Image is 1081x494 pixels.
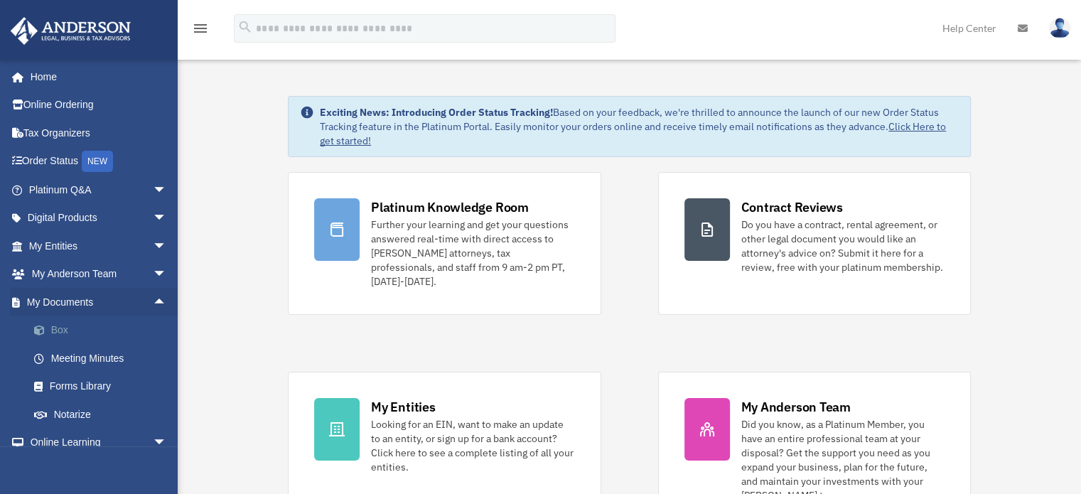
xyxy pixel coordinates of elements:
[20,316,188,345] a: Box
[10,147,188,176] a: Order StatusNEW
[10,260,188,289] a: My Anderson Teamarrow_drop_down
[288,172,601,315] a: Platinum Knowledge Room Further your learning and get your questions answered real-time with dire...
[320,120,946,147] a: Click Here to get started!
[153,232,181,261] span: arrow_drop_down
[10,232,188,260] a: My Entitiesarrow_drop_down
[10,63,181,91] a: Home
[153,204,181,233] span: arrow_drop_down
[20,400,188,429] a: Notarize
[153,288,181,317] span: arrow_drop_up
[10,176,188,204] a: Platinum Q&Aarrow_drop_down
[10,119,188,147] a: Tax Organizers
[10,204,188,232] a: Digital Productsarrow_drop_down
[371,198,529,216] div: Platinum Knowledge Room
[741,218,945,274] div: Do you have a contract, rental agreement, or other legal document you would like an attorney's ad...
[237,19,253,35] i: search
[658,172,971,315] a: Contract Reviews Do you have a contract, rental agreement, or other legal document you would like...
[20,344,188,372] a: Meeting Minutes
[153,429,181,458] span: arrow_drop_down
[82,151,113,172] div: NEW
[192,20,209,37] i: menu
[10,91,188,119] a: Online Ordering
[371,417,574,474] div: Looking for an EIN, want to make an update to an entity, or sign up for a bank account? Click her...
[320,105,959,148] div: Based on your feedback, we're thrilled to announce the launch of our new Order Status Tracking fe...
[320,106,553,119] strong: Exciting News: Introducing Order Status Tracking!
[741,398,851,416] div: My Anderson Team
[10,429,188,457] a: Online Learningarrow_drop_down
[20,372,188,401] a: Forms Library
[153,260,181,289] span: arrow_drop_down
[10,288,188,316] a: My Documentsarrow_drop_up
[192,25,209,37] a: menu
[741,198,843,216] div: Contract Reviews
[153,176,181,205] span: arrow_drop_down
[1049,18,1070,38] img: User Pic
[371,398,435,416] div: My Entities
[6,17,135,45] img: Anderson Advisors Platinum Portal
[371,218,574,289] div: Further your learning and get your questions answered real-time with direct access to [PERSON_NAM...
